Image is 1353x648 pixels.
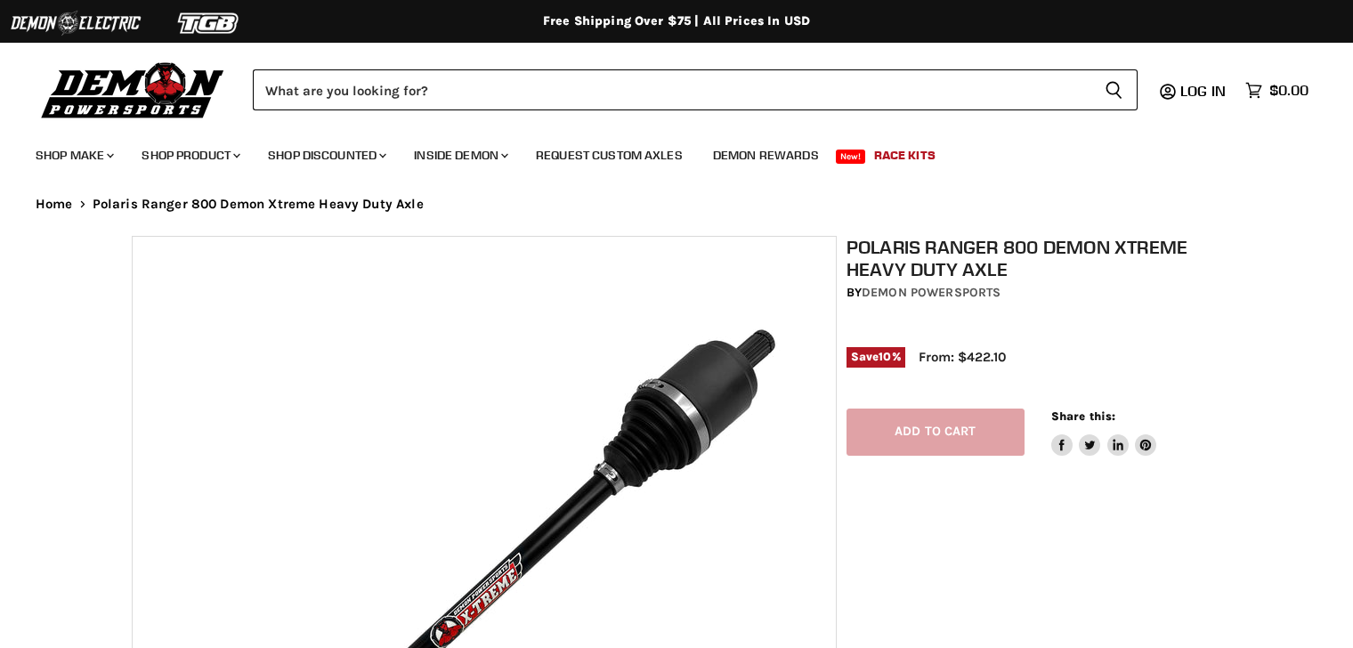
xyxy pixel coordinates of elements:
a: Request Custom Axles [523,137,696,174]
a: Shop Make [22,137,125,174]
img: Demon Electric Logo 2 [9,6,142,40]
input: Search [253,69,1090,110]
img: Demon Powersports [36,58,231,121]
a: Shop Product [128,137,251,174]
a: Inside Demon [401,137,519,174]
a: Demon Powersports [862,285,1001,300]
form: Product [253,69,1138,110]
span: 10 [879,350,891,363]
a: Shop Discounted [255,137,397,174]
h1: Polaris Ranger 800 Demon Xtreme Heavy Duty Axle [847,236,1231,280]
a: Race Kits [861,137,949,174]
span: From: $422.10 [919,349,1006,365]
a: Home [36,197,73,212]
span: Save % [847,347,905,367]
aside: Share this: [1051,409,1157,456]
a: $0.00 [1236,77,1317,103]
button: Search [1090,69,1138,110]
span: Log in [1180,82,1226,100]
ul: Main menu [22,130,1304,174]
span: New! [836,150,866,164]
span: Share this: [1051,409,1115,423]
img: TGB Logo 2 [142,6,276,40]
span: Polaris Ranger 800 Demon Xtreme Heavy Duty Axle [93,197,424,212]
span: $0.00 [1269,82,1308,99]
a: Demon Rewards [700,137,832,174]
a: Log in [1172,83,1236,99]
div: by [847,283,1231,303]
